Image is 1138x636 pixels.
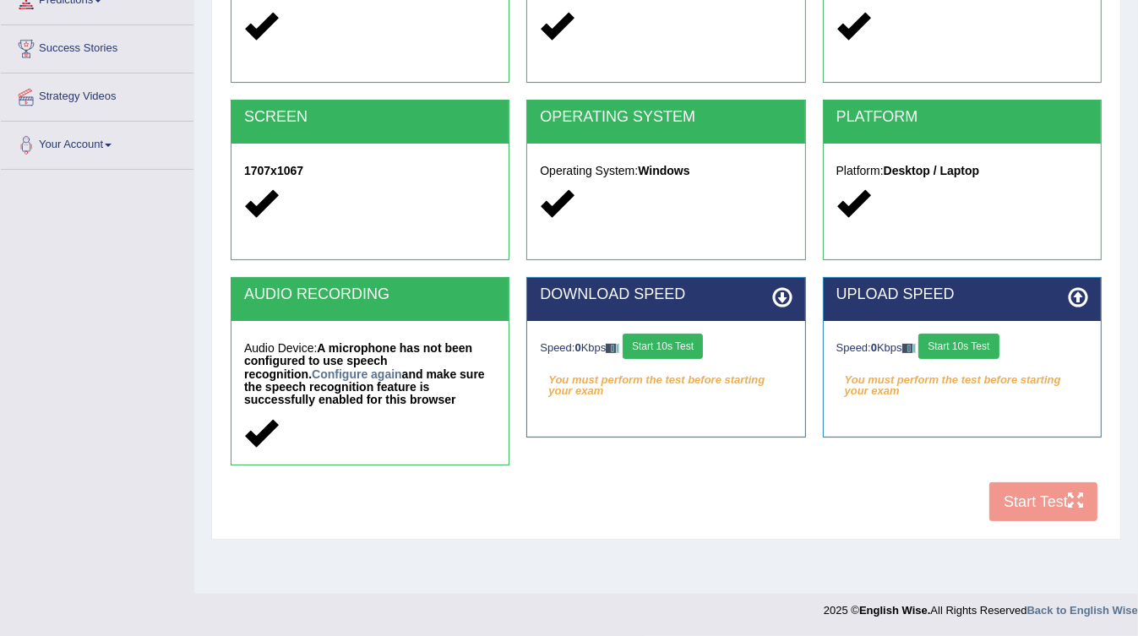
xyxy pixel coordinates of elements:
[244,164,303,177] strong: 1707x1067
[836,109,1088,126] h2: PLATFORM
[871,341,877,354] strong: 0
[1,73,193,116] a: Strategy Videos
[859,604,930,617] strong: English Wise.
[606,344,619,353] img: ajax-loader-fb-connection.gif
[824,594,1138,618] div: 2025 © All Rights Reserved
[540,109,792,126] h2: OPERATING SYSTEM
[244,109,496,126] h2: SCREEN
[1,25,193,68] a: Success Stories
[540,165,792,177] h5: Operating System:
[1,122,193,164] a: Your Account
[575,341,581,354] strong: 0
[312,367,402,381] a: Configure again
[638,164,689,177] strong: Windows
[244,341,485,407] strong: A microphone has not been configured to use speech recognition. and make sure the speech recognit...
[836,367,1088,393] em: You must perform the test before starting your exam
[902,344,916,353] img: ajax-loader-fb-connection.gif
[540,286,792,303] h2: DOWNLOAD SPEED
[244,286,496,303] h2: AUDIO RECORDING
[1027,604,1138,617] a: Back to English Wise
[540,334,792,363] div: Speed: Kbps
[836,334,1088,363] div: Speed: Kbps
[836,165,1088,177] h5: Platform:
[244,342,496,407] h5: Audio Device:
[623,334,703,359] button: Start 10s Test
[884,164,980,177] strong: Desktop / Laptop
[918,334,999,359] button: Start 10s Test
[540,367,792,393] em: You must perform the test before starting your exam
[836,286,1088,303] h2: UPLOAD SPEED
